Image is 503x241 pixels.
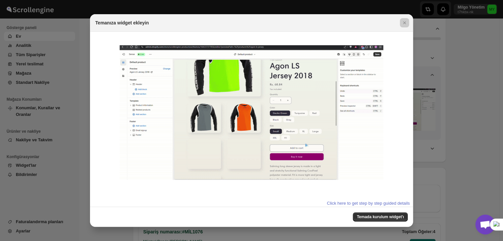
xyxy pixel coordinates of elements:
[475,215,495,234] div: Açık sohbet
[400,18,409,27] button: Close
[353,212,408,222] button: Temada kurulum widget'ı
[327,201,410,206] a: Click here to get step by step guided details
[357,214,404,220] span: Temada kurulum widget'ı
[95,19,149,26] h2: Temanıza widget ekleyin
